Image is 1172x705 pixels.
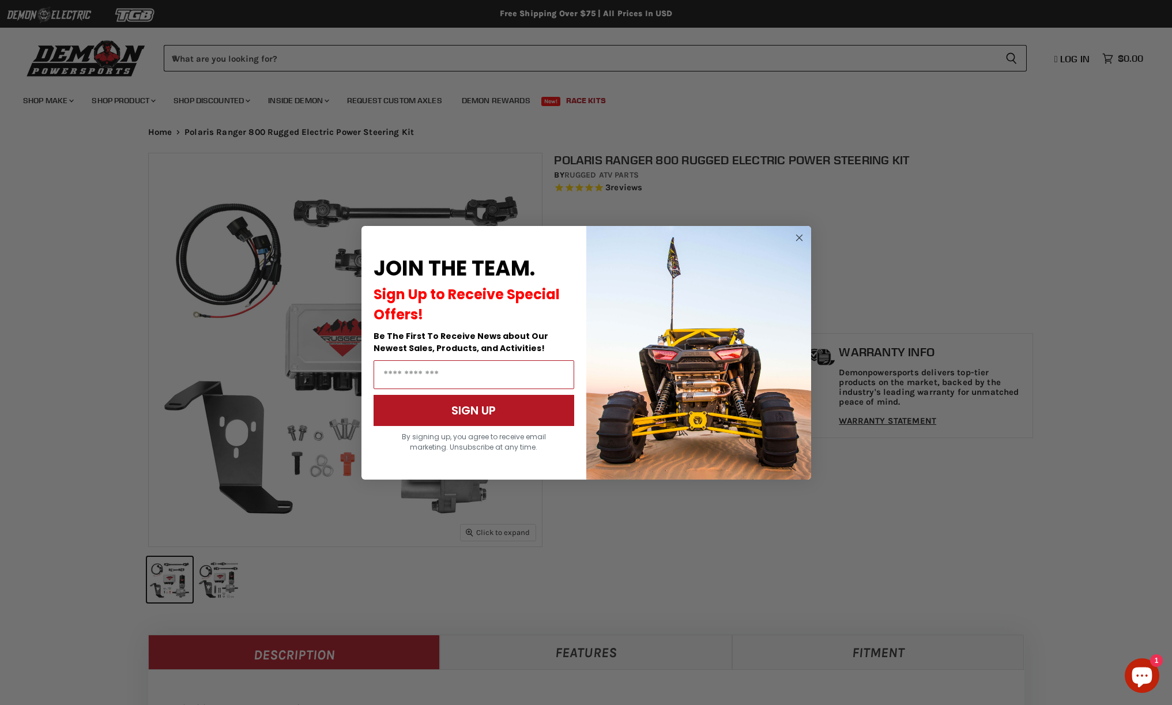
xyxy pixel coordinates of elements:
span: Sign Up to Receive Special Offers! [374,285,560,324]
img: a9095488-b6e7-41ba-879d-588abfab540b.jpeg [586,226,811,480]
span: Be The First To Receive News about Our Newest Sales, Products, and Activities! [374,330,548,354]
button: Close dialog [792,231,807,245]
span: By signing up, you agree to receive email marketing. Unsubscribe at any time. [402,432,546,452]
button: SIGN UP [374,395,574,426]
span: JOIN THE TEAM. [374,254,535,283]
inbox-online-store-chat: Shopify online store chat [1121,658,1163,696]
input: Email Address [374,360,574,389]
